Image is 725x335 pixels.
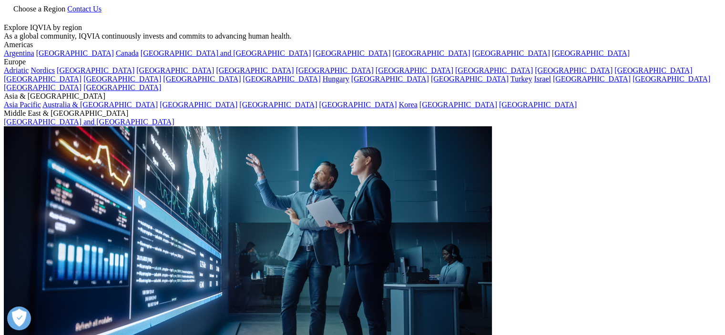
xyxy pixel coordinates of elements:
[42,101,158,109] a: Australia & [GEOGRAPHIC_DATA]
[4,118,174,126] a: [GEOGRAPHIC_DATA] and [GEOGRAPHIC_DATA]
[419,101,497,109] a: [GEOGRAPHIC_DATA]
[472,49,550,57] a: [GEOGRAPHIC_DATA]
[511,75,532,83] a: Turkey
[141,49,311,57] a: [GEOGRAPHIC_DATA] and [GEOGRAPHIC_DATA]
[351,75,429,83] a: [GEOGRAPHIC_DATA]
[4,66,29,74] a: Adriatic
[376,66,453,74] a: [GEOGRAPHIC_DATA]
[4,41,721,49] div: Americas
[4,109,721,118] div: Middle East & [GEOGRAPHIC_DATA]
[216,66,294,74] a: [GEOGRAPHIC_DATA]
[296,66,374,74] a: [GEOGRAPHIC_DATA]
[633,75,710,83] a: [GEOGRAPHIC_DATA]
[323,75,349,83] a: Hungary
[392,49,470,57] a: [GEOGRAPHIC_DATA]
[83,83,161,91] a: [GEOGRAPHIC_DATA]
[239,101,317,109] a: [GEOGRAPHIC_DATA]
[499,101,577,109] a: [GEOGRAPHIC_DATA]
[7,306,31,330] button: Abrir preferencias
[31,66,55,74] a: Nordics
[313,49,390,57] a: [GEOGRAPHIC_DATA]
[67,5,102,13] a: Contact Us
[57,66,134,74] a: [GEOGRAPHIC_DATA]
[4,32,721,41] div: As a global community, IQVIA continuously invests and commits to advancing human health.
[4,23,721,32] div: Explore IQVIA by region
[243,75,320,83] a: [GEOGRAPHIC_DATA]
[431,75,509,83] a: [GEOGRAPHIC_DATA]
[4,101,41,109] a: Asia Pacific
[319,101,397,109] a: [GEOGRAPHIC_DATA]
[116,49,139,57] a: Canada
[4,92,721,101] div: Asia & [GEOGRAPHIC_DATA]
[535,66,613,74] a: [GEOGRAPHIC_DATA]
[36,49,114,57] a: [GEOGRAPHIC_DATA]
[455,66,533,74] a: [GEOGRAPHIC_DATA]
[534,75,551,83] a: Israel
[4,58,721,66] div: Europe
[552,49,630,57] a: [GEOGRAPHIC_DATA]
[553,75,631,83] a: [GEOGRAPHIC_DATA]
[4,83,82,91] a: [GEOGRAPHIC_DATA]
[160,101,237,109] a: [GEOGRAPHIC_DATA]
[83,75,161,83] a: [GEOGRAPHIC_DATA]
[13,5,65,13] span: Choose a Region
[4,75,82,83] a: [GEOGRAPHIC_DATA]
[163,75,241,83] a: [GEOGRAPHIC_DATA]
[136,66,214,74] a: [GEOGRAPHIC_DATA]
[4,49,34,57] a: Argentina
[614,66,692,74] a: [GEOGRAPHIC_DATA]
[399,101,418,109] a: Korea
